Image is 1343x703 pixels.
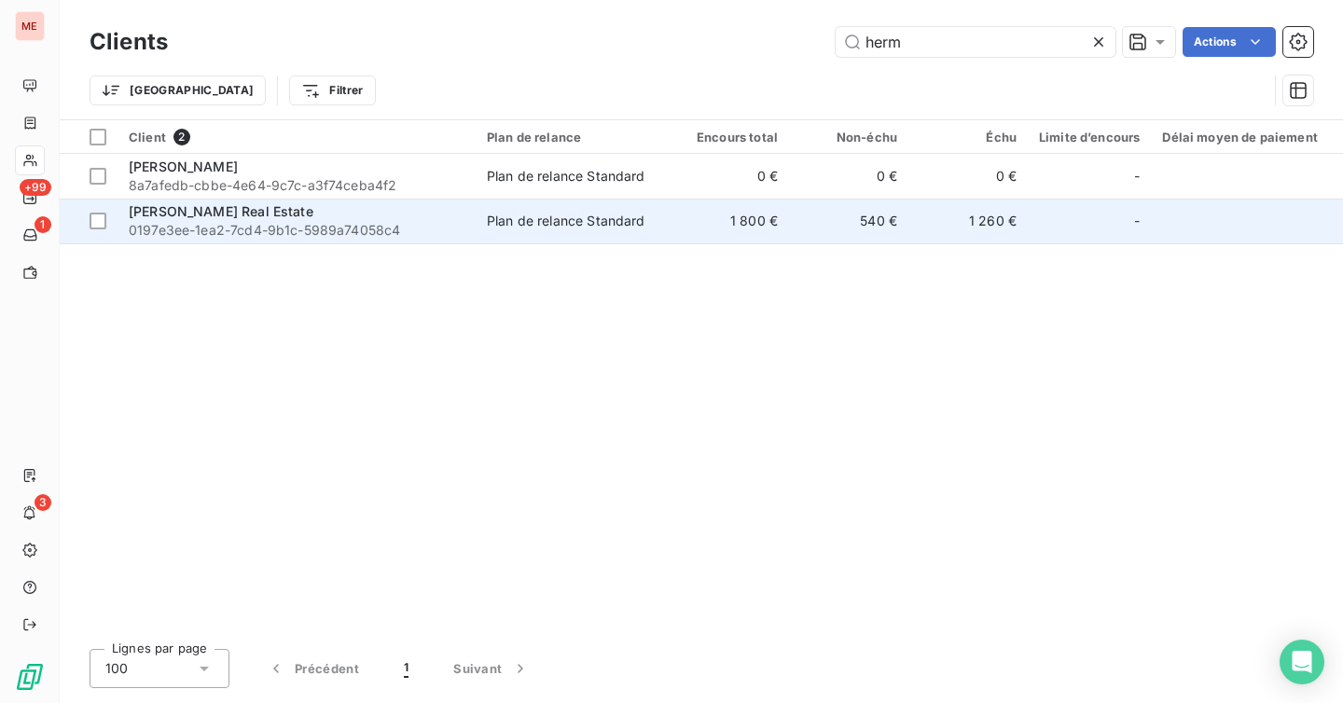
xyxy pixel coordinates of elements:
[289,76,375,105] button: Filtrer
[381,649,431,688] button: 1
[1280,640,1324,684] div: Open Intercom Messenger
[129,159,238,174] span: [PERSON_NAME]
[20,179,51,196] span: +99
[800,130,897,145] div: Non-échu
[129,203,313,219] span: [PERSON_NAME] Real Estate
[129,176,464,195] span: 8a7afedb-cbbe-4e64-9c7c-a3f74ceba4f2
[908,154,1028,199] td: 0 €
[129,221,464,240] span: 0197e3ee-1ea2-7cd4-9b1c-5989a74058c4
[90,76,266,105] button: [GEOGRAPHIC_DATA]
[487,130,658,145] div: Plan de relance
[1134,212,1140,230] span: -
[15,662,45,692] img: Logo LeanPay
[35,216,51,233] span: 1
[15,11,45,41] div: ME
[487,212,645,230] div: Plan de relance Standard
[431,649,552,688] button: Suivant
[173,129,190,145] span: 2
[1183,27,1276,57] button: Actions
[90,25,168,59] h3: Clients
[836,27,1115,57] input: Rechercher
[1134,167,1140,186] span: -
[789,154,908,199] td: 0 €
[129,130,166,145] span: Client
[670,154,789,199] td: 0 €
[404,659,408,678] span: 1
[15,220,44,250] a: 1
[244,649,381,688] button: Précédent
[15,183,44,213] a: +99
[920,130,1017,145] div: Échu
[789,199,908,243] td: 540 €
[1039,130,1140,145] div: Limite d’encours
[670,199,789,243] td: 1 800 €
[681,130,778,145] div: Encours total
[105,659,128,678] span: 100
[487,167,645,186] div: Plan de relance Standard
[35,494,51,511] span: 3
[908,199,1028,243] td: 1 260 €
